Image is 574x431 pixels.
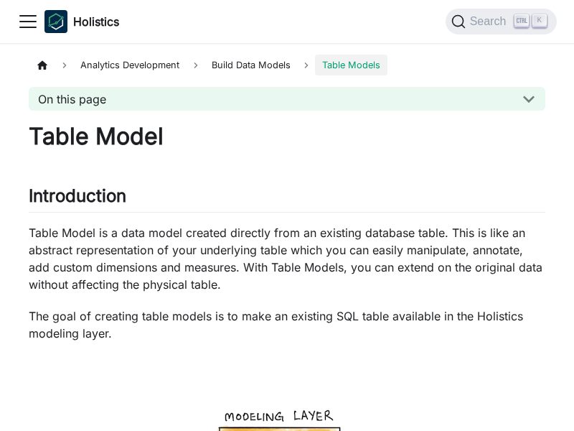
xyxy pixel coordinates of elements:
p: Table Model is a data model created directly from an existing database table. This is like an abs... [29,224,545,293]
span: Build Data Models [204,55,298,75]
h1: Table Model [29,122,545,151]
button: Toggle navigation bar [17,11,39,32]
span: Analytics Development [73,55,187,75]
img: Holistics [44,10,67,33]
h2: Introduction [29,185,545,213]
span: Table Models [315,55,387,75]
a: HolisticsHolistics [44,10,119,33]
span: Search [466,15,515,28]
a: Home page [29,55,56,75]
button: Search (Ctrl+K) [446,9,557,34]
button: On this page [29,87,545,111]
b: Holistics [73,13,119,30]
kbd: K [532,14,547,27]
p: The goal of creating table models is to make an existing SQL table available in the Holistics mod... [29,307,545,342]
nav: Breadcrumbs [29,55,545,75]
